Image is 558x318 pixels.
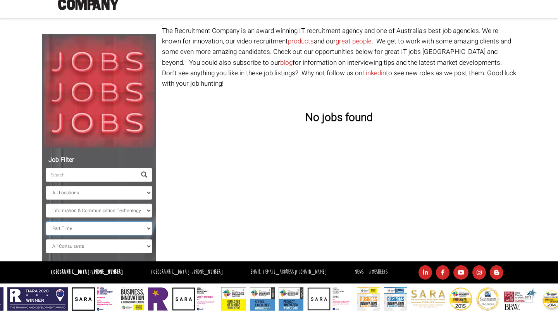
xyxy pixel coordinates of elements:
h3: No jobs found [162,112,517,124]
a: [PHONE_NUMBER] [91,268,123,276]
a: great people [336,36,372,46]
p: The Recruitment Company is an award winning IT recruitment agency and one of Australia's best job... [162,26,517,89]
h5: Job Filter [46,157,152,164]
strong: [GEOGRAPHIC_DATA]: [51,268,123,276]
li: [GEOGRAPHIC_DATA]: [149,267,225,278]
a: Timesheets [368,268,387,276]
a: [PHONE_NUMBER] [191,268,223,276]
a: Linkedin [362,68,386,78]
a: [EMAIL_ADDRESS][DOMAIN_NAME] [263,268,327,276]
a: products [288,36,314,46]
a: blog [280,58,293,67]
img: Jobs, Jobs, Jobs [42,34,156,149]
a: News [355,268,363,276]
li: Email: [248,267,329,278]
input: Search [46,168,136,182]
